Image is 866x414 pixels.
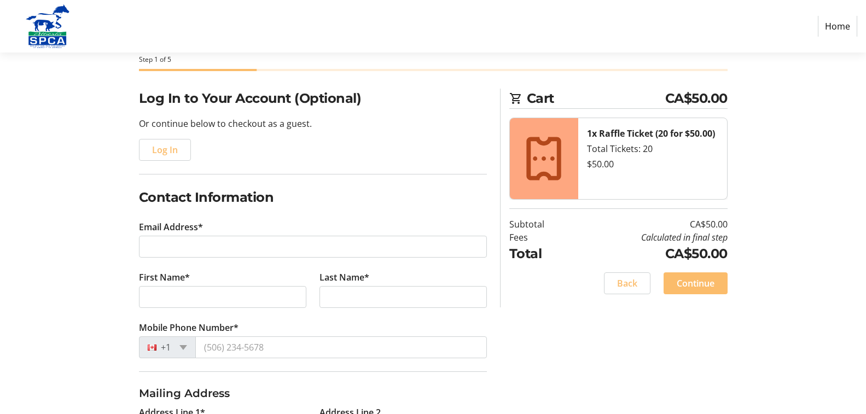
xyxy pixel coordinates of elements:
h2: Contact Information [139,188,487,207]
span: Back [617,277,637,290]
div: $50.00 [587,158,718,171]
label: Last Name* [319,271,369,284]
td: CA$50.00 [572,218,728,231]
h2: Log In to Your Account (Optional) [139,89,487,108]
button: Continue [664,272,728,294]
td: Calculated in final step [572,231,728,244]
td: Fees [509,231,572,244]
p: Or continue below to checkout as a guest. [139,117,487,130]
div: Total Tickets: 20 [587,142,718,155]
label: First Name* [139,271,190,284]
button: Back [604,272,650,294]
td: Total [509,244,572,264]
img: Alberta SPCA's Logo [9,4,86,48]
label: Mobile Phone Number* [139,321,239,334]
td: Subtotal [509,218,572,231]
a: Home [818,16,857,37]
h3: Mailing Address [139,385,487,401]
input: (506) 234-5678 [195,336,487,358]
span: Log In [152,143,178,156]
div: Step 1 of 5 [139,55,728,65]
span: Cart [527,89,665,108]
span: CA$50.00 [665,89,728,108]
strong: 1x Raffle Ticket (20 for $50.00) [587,127,715,139]
span: Continue [677,277,714,290]
button: Log In [139,139,191,161]
td: CA$50.00 [572,244,728,264]
label: Email Address* [139,220,203,234]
